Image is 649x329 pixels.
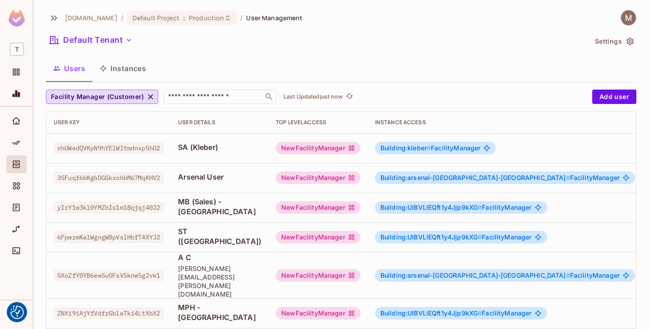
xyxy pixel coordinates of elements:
[54,119,164,126] div: User Key
[178,142,261,152] span: SA (Kleber)
[54,202,164,213] span: yIrY1w3kl0YMZbIs1m18qjqj40J2
[380,310,532,317] span: FacilityManager
[380,271,570,279] span: Building:arsenal-[GEOGRAPHIC_DATA]-[GEOGRAPHIC_DATA]
[343,91,355,102] span: Click to refresh data
[6,112,27,130] div: Home
[380,233,482,241] span: Building:UIBVLlEQft1y4Jjp9kXG
[276,119,361,126] div: Top Level Access
[51,91,144,103] span: Facility Manager (Customer)
[189,14,224,22] span: Production
[621,10,636,25] img: Marie Gondeck
[276,142,361,154] div: NewFacilityManager
[6,177,27,195] div: Elements
[283,93,343,100] p: Last Updated just now
[6,306,27,324] div: Help & Updates
[375,119,635,126] div: Instance Access
[92,57,153,80] button: Instances
[6,85,27,103] div: Monitoring
[133,14,179,22] span: Default Project
[9,10,25,27] img: SReyMgAAAABJRU5ErkJggg==
[54,270,164,281] span: 5XoZfY0YB6ewSuOFsV5knw5g2vk1
[10,306,24,319] button: Consent Preferences
[240,14,242,22] li: /
[6,198,27,216] div: Audit Log
[121,14,123,22] li: /
[591,34,636,49] button: Settings
[346,92,353,101] span: refresh
[478,309,482,317] span: #
[178,172,261,182] span: Arsenal User
[6,220,27,238] div: URL Mapping
[54,231,164,243] span: 6FpwzmKalWgngW8pVslHbfT4XYJ2
[6,134,27,152] div: Policy
[178,252,261,262] span: A C
[380,144,481,152] span: FacilityManager
[183,14,186,22] span: :
[6,155,27,173] div: Directory
[46,33,136,47] button: Default Tenant
[46,90,158,104] button: Facility Manager (Customer)
[566,174,570,181] span: #
[276,201,361,214] div: NewFacilityManager
[276,171,361,184] div: NewFacilityManager
[54,142,164,154] span: nhUWedQVKpN9hYElWItmdnxp5hO2
[10,306,24,319] img: Revisit consent button
[380,144,431,152] span: Building:kleber
[6,242,27,260] div: Connect
[276,307,361,320] div: NewFacilityManager
[380,174,570,181] span: Building:arsenal-[GEOGRAPHIC_DATA]-[GEOGRAPHIC_DATA]
[178,264,261,298] span: [PERSON_NAME][EMAIL_ADDRESS][PERSON_NAME][DOMAIN_NAME]
[380,174,620,181] span: FacilityManager
[380,203,482,211] span: Building:UIBVLlEQft1y4Jjp9kXG
[46,57,92,80] button: Users
[380,272,620,279] span: FacilityManager
[592,90,636,104] button: Add user
[178,302,261,322] span: MPH - [GEOGRAPHIC_DATA]
[380,309,482,317] span: Building:UIBVLlEQft1y4Jjp9kXG
[54,307,164,319] span: ZNXi9iAjYfVdfrGbleTki4LtXbX2
[65,14,118,22] span: the active workspace
[54,172,164,184] span: 3SFuqf6bKgbDGGkxohbM67MqKHV2
[246,14,302,22] span: User Management
[478,233,482,241] span: #
[478,203,482,211] span: #
[344,91,355,102] button: refresh
[6,39,27,59] div: Workspace: thermosphr.com
[6,63,27,81] div: Projects
[380,204,532,211] span: FacilityManager
[178,119,261,126] div: User Details
[10,43,24,56] span: T
[276,269,361,282] div: NewFacilityManager
[178,197,261,216] span: MB (Sales) - [GEOGRAPHIC_DATA]
[427,144,431,152] span: #
[380,234,532,241] span: FacilityManager
[276,231,361,243] div: NewFacilityManager
[566,271,570,279] span: #
[178,226,261,246] span: ST ([GEOGRAPHIC_DATA])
